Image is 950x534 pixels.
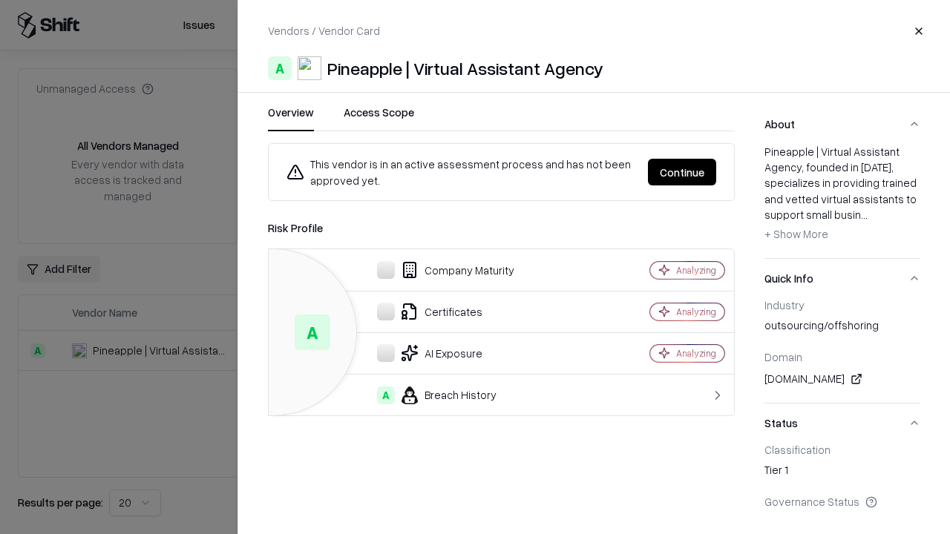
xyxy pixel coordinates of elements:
div: Classification [764,443,920,456]
div: AI Exposure [281,344,598,362]
div: Breach History [281,386,598,404]
div: Governance Status [764,495,920,508]
button: Continue [648,159,716,185]
div: Certificates [281,303,598,320]
button: Overview [268,105,314,131]
button: About [764,105,920,144]
div: A [268,56,292,80]
button: Quick Info [764,259,920,298]
div: Analyzing [676,264,716,277]
button: Access Scope [344,105,414,131]
img: Pineapple | Virtual Assistant Agency [298,56,321,80]
div: Tier 1 [764,462,920,483]
div: [DOMAIN_NAME] [764,370,920,388]
div: Analyzing [676,347,716,360]
div: Risk Profile [268,219,735,237]
button: Status [764,403,920,443]
div: Quick Info [764,298,920,403]
span: ... [861,208,868,221]
div: outsourcing/offshoring [764,317,920,338]
button: + Show More [764,222,828,246]
div: Domain [764,350,920,363]
span: + Show More [764,227,828,240]
p: Vendors / Vendor Card [268,23,380,39]
div: A [377,386,395,404]
div: Pineapple | Virtual Assistant Agency, founded in [DATE], specializes in providing trained and vet... [764,144,920,246]
div: This vendor is in an active assessment process and has not been approved yet. [286,156,636,188]
div: Pineapple | Virtual Assistant Agency [327,56,603,80]
div: Industry [764,298,920,311]
div: Company Maturity [281,261,598,279]
div: A [295,314,330,350]
div: Analyzing [676,306,716,318]
div: About [764,144,920,258]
